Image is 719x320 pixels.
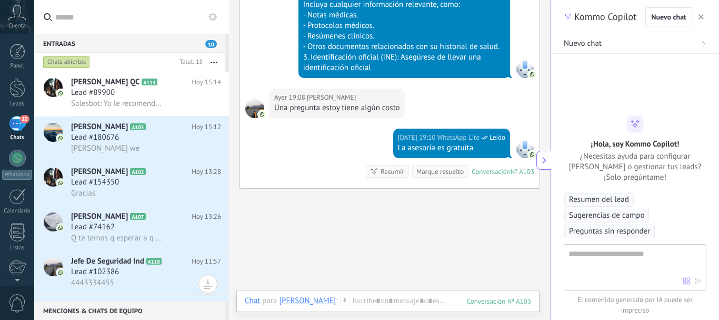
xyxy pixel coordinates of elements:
[274,103,400,113] div: Una pregunta estoy tiene algún costo
[245,99,264,118] span: Diana
[71,99,163,109] span: Salesbot: Yo le recomendaría tener una segunda opinión médica
[472,167,511,176] div: Conversación
[192,211,221,222] span: Hoy 13:26
[71,132,119,143] span: Lead #180676
[175,57,203,67] div: Total: 18
[57,134,64,142] img: icon
[2,63,33,70] div: Panel
[130,123,145,130] span: A105
[71,233,163,243] span: Q te temos q esperar a q el doctor [PERSON_NAME] vea q llega alas 3 si para esa hora no llega pz ...
[515,139,534,158] span: WhatsApp Lite
[71,256,144,267] span: Jefe De Seguridad Ind
[71,188,95,198] span: Gracias
[130,168,145,175] span: A102
[303,10,505,21] div: - Notas médicas.
[71,267,119,277] span: Lead #102386
[651,13,686,21] span: Nuevo chat
[34,301,225,320] div: Menciones & Chats de equipo
[192,167,221,177] span: Hoy 13:28
[569,226,650,237] span: Preguntas sin responder
[279,296,336,305] div: Diana
[34,251,229,295] a: avatariconJefe De Seguridad IndA118Hoy 11:57Lead #1023864443334455
[398,132,437,143] div: [DATE] 19:10
[515,59,534,78] span: WhatsApp Lite
[71,77,139,88] span: [PERSON_NAME] QC
[71,177,119,188] span: Lead #154350
[71,122,128,132] span: [PERSON_NAME]
[192,77,221,88] span: Hoy 15:14
[43,56,90,69] div: Chats abiertos
[57,269,64,276] img: icon
[2,101,33,108] div: Leads
[569,210,644,221] span: Sugerencias de campo
[71,278,114,288] span: 4443334455
[591,139,680,149] h2: ¡Hola, soy Kommo Copilot!
[564,38,602,49] span: Nuevo chat
[336,296,337,306] span: :
[192,256,221,267] span: Hoy 11:57
[142,79,157,85] span: A114
[303,31,505,42] div: - Resúmenes clínicos.
[381,167,404,177] div: Resumir
[71,211,128,222] span: [PERSON_NAME]
[564,151,706,182] span: ¿Necesitas ayuda para configurar [PERSON_NAME] o gestionar tus leads? ¡Solo pregúntame!
[34,72,229,116] a: avataricon[PERSON_NAME] QCA114Hoy 15:14Lead #89900Salesbot: Yo le recomendaría tener una segunda ...
[307,92,356,103] span: Diana
[303,42,505,52] div: - Otros documentos relacionados con su historial de salud.
[71,167,128,177] span: [PERSON_NAME]
[192,122,221,132] span: Hoy 15:12
[274,92,307,103] div: Ayer 19:08
[416,167,464,177] div: Marque resuelto
[2,208,33,215] div: Calendario
[146,258,162,265] span: A118
[564,225,655,238] button: Preguntas sin responder
[303,21,505,31] div: - Protocolos médicos.
[71,222,115,232] span: Lead #74162
[467,297,531,306] div: 103
[34,206,229,250] a: avataricon[PERSON_NAME]A107Hoy 13:26Lead #74162Q te temos q esperar a q el doctor [PERSON_NAME] v...
[574,11,636,23] span: Kommo Copilot
[437,132,480,143] span: WhatsApp Lite
[8,23,26,30] span: Cuenta
[551,34,719,54] button: Nuevo chat
[34,117,229,161] a: avataricon[PERSON_NAME]A105Hoy 15:12Lead #180676[PERSON_NAME] we
[398,143,505,153] div: La asesoría es gratuita
[57,90,64,97] img: icon
[20,115,29,123] span: 10
[130,213,145,220] span: A107
[511,167,534,176] div: № A103
[34,161,229,206] a: avataricon[PERSON_NAME]A102Hoy 13:28Lead #154350Gracias
[528,151,536,158] img: com.amocrm.amocrmwa.svg
[262,296,277,306] span: para
[34,34,225,53] div: Entradas
[303,52,505,73] div: 3. Identificación oficial (INE): Asegúrese de llevar una identificación oficial
[569,195,629,205] span: Resumen del lead
[564,193,634,207] button: Resumen del lead
[2,245,33,251] div: Listas
[528,71,536,78] img: com.amocrm.amocrmwa.svg
[2,170,32,180] div: WhatsApp
[57,179,64,187] img: icon
[564,209,649,222] button: Sugerencias de campo
[57,224,64,231] img: icon
[71,88,115,98] span: Lead #89900
[645,7,692,26] button: Nuevo chat
[490,132,505,143] span: Leído
[71,143,139,153] span: [PERSON_NAME] we
[564,295,706,316] span: El contenido generado por IA puede ser impreciso
[2,134,33,141] div: Chats
[205,40,217,48] span: 10
[258,111,266,118] img: com.amocrm.amocrmwa.svg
